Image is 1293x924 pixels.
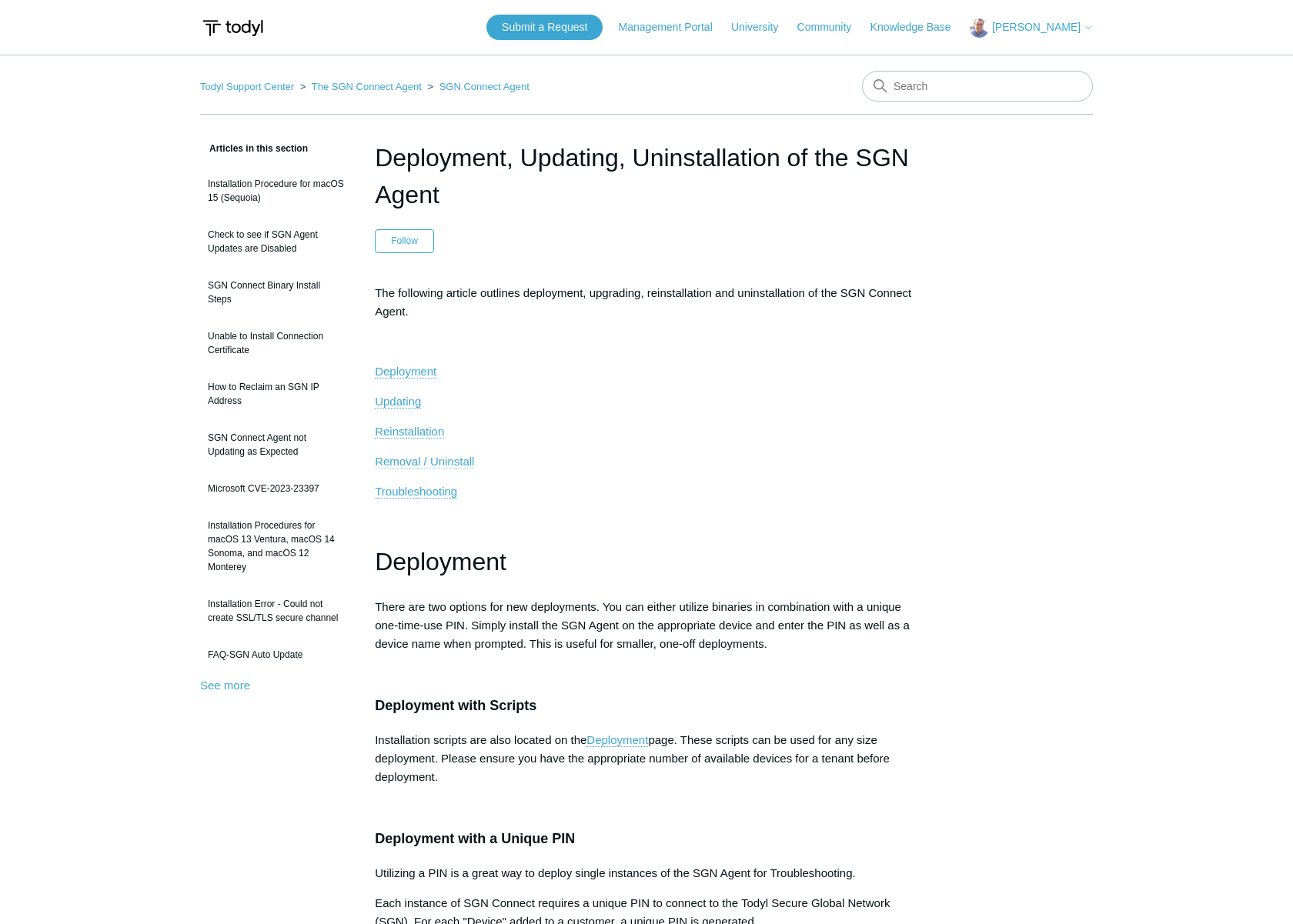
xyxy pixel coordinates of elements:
a: Knowledge Base [870,19,967,35]
span: page. These scripts can be used for any size deployment. Please ensure you have the appropriate n... [375,733,890,783]
a: Submit a Request [486,15,603,40]
span: Removal / Uninstall [375,455,474,468]
a: FAQ-SGN Auto Update [200,640,352,669]
a: Todyl Support Center [200,81,294,92]
a: Deployment [375,365,436,379]
a: See more [200,679,250,692]
a: Installation Procedures for macOS 13 Ventura, macOS 14 Sonoma, and macOS 12 Monterey [200,511,352,582]
img: Todyl Support Center Help Center home page [200,14,266,42]
a: University [731,19,794,35]
a: The SGN Connect Agent [312,81,422,92]
button: [PERSON_NAME] [970,18,1093,38]
a: Microsoft CVE-2023-23397 [200,474,352,503]
span: Deployment with Scripts [375,698,536,713]
a: Unable to Install Connection Certificate [200,322,352,365]
span: Deployment with a Unique PIN [375,831,575,846]
button: Follow Article [375,229,434,252]
a: SGN Connect Agent not Updating as Expected [200,423,352,466]
li: Todyl Support Center [200,81,297,92]
a: Reinstallation [375,425,444,439]
li: The SGN Connect Agent [297,81,425,92]
a: Installation Error - Could not create SSL/TLS secure channel [200,589,352,632]
a: SGN Connect Binary Install Steps [200,271,352,314]
span: The following article outlines deployment, upgrading, reinstallation and uninstallation of the SG... [375,286,911,318]
span: Deployment [375,548,506,575]
span: Reinstallation [375,425,444,438]
a: SGN Connect Agent [439,81,530,92]
input: Search [862,71,1093,102]
a: Installation Procedure for macOS 15 (Sequoia) [200,169,352,212]
a: Updating [375,395,421,409]
h1: Deployment, Updating, Uninstallation of the SGN Agent [375,139,918,213]
a: Check to see if SGN Agent Updates are Disabled [200,220,352,263]
a: How to Reclaim an SGN IP Address [200,372,352,415]
a: Removal / Uninstall [375,455,474,469]
a: Management Portal [619,19,728,35]
span: Troubleshooting [375,485,457,498]
span: [PERSON_NAME] [992,21,1081,33]
li: SGN Connect Agent [424,81,529,92]
span: Utilizing a PIN is a great way to deploy single instances of the SGN Agent for Troubleshooting. [375,866,856,879]
span: Articles in this section [200,143,308,154]
a: Deployment [586,733,648,747]
a: Troubleshooting [375,485,457,499]
span: There are two options for new deployments. You can either utilize binaries in combination with a ... [375,600,910,650]
span: Updating [375,395,421,408]
span: Installation scripts are also located on the [375,733,586,746]
a: Community [797,19,867,35]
